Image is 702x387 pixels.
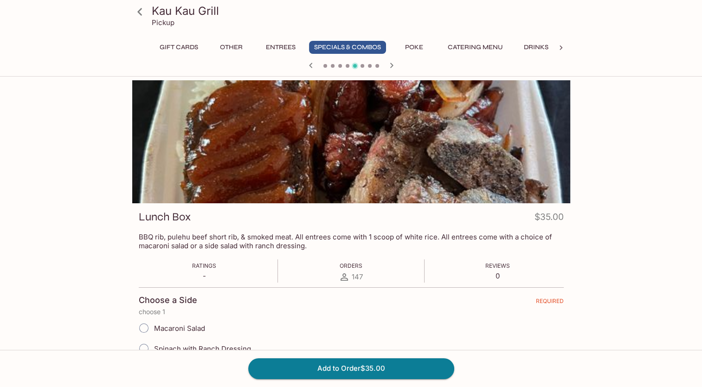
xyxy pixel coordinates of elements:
[152,18,174,27] p: Pickup
[192,271,216,280] p: -
[535,210,564,228] h4: $35.00
[154,344,251,353] span: Spinach with Ranch Dressing
[515,41,557,54] button: Drinks
[154,324,205,333] span: Macaroni Salad
[485,271,510,280] p: 0
[485,262,510,269] span: Reviews
[260,41,302,54] button: Entrees
[352,272,363,281] span: 147
[248,358,454,379] button: Add to Order$35.00
[155,41,203,54] button: Gift Cards
[340,262,362,269] span: Orders
[443,41,508,54] button: Catering Menu
[139,308,564,316] p: choose 1
[152,4,567,18] h3: Kau Kau Grill
[536,297,564,308] span: REQUIRED
[132,80,570,203] div: Lunch Box
[211,41,252,54] button: Other
[139,232,564,250] p: BBQ rib, pulehu beef short rib, & smoked meat. All entrees come with 1 scoop of white rice. All e...
[139,295,197,305] h4: Choose a Side
[393,41,435,54] button: Poke
[309,41,386,54] button: Specials & Combos
[192,262,216,269] span: Ratings
[139,210,191,224] h3: Lunch Box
